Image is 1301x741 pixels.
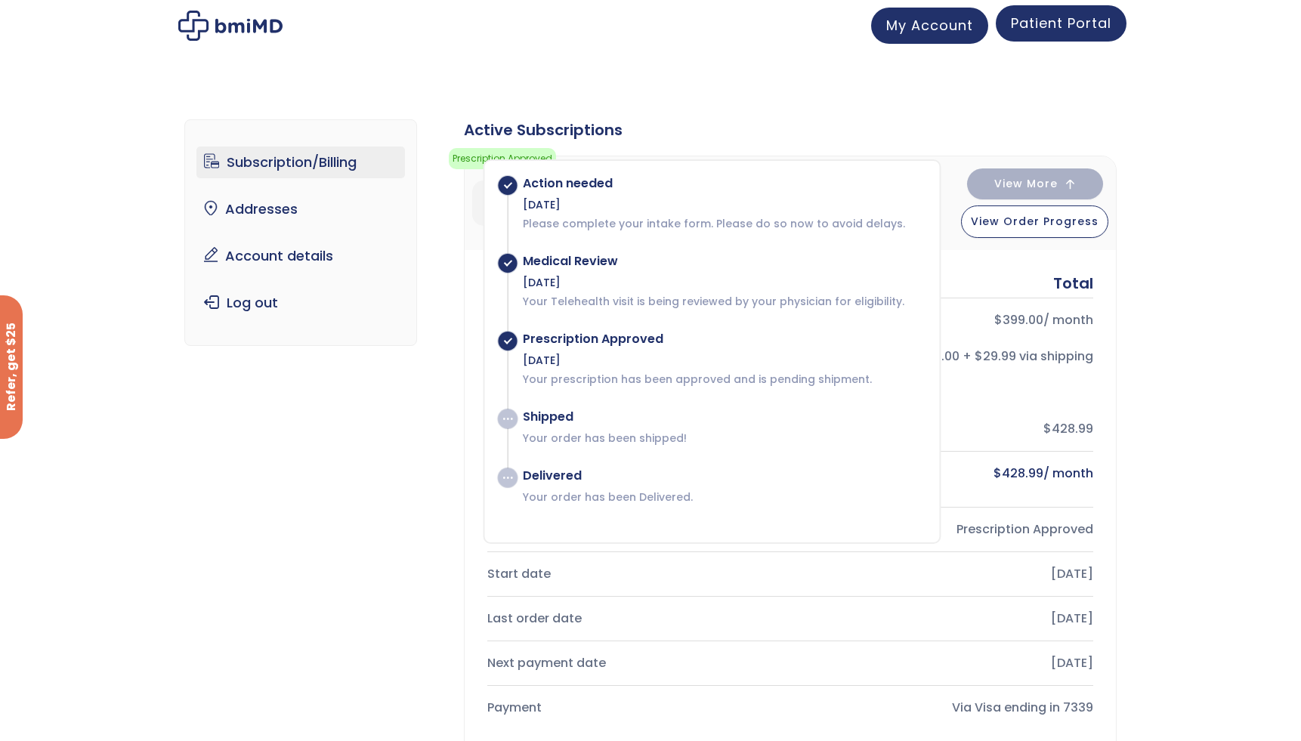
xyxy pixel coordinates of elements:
p: Your order has been Delivered. [523,489,924,505]
a: Patient Portal [996,5,1126,42]
div: Shipped [523,409,924,425]
span: Prescription Approved [449,148,556,169]
div: Active Subscriptions [464,119,1117,140]
span: View More [994,179,1058,189]
button: View Order Progress [961,205,1108,238]
span: $ [994,311,1003,329]
div: Delivered [523,468,924,483]
a: Addresses [196,193,406,225]
div: Via Visa ending in 7339 [802,697,1093,718]
p: Please complete your intake form. Please do so now to avoid delays. [523,216,924,231]
a: Account details [196,240,406,272]
p: Your prescription has been approved and is pending shipment. [523,372,924,387]
span: View Order Progress [971,214,1099,229]
div: / month [802,310,1093,331]
div: [DATE] [802,653,1093,674]
div: [DATE] [802,563,1093,585]
span: Patient Portal [1011,14,1111,32]
div: Total [1053,273,1093,294]
button: View More [967,168,1103,199]
a: Subscription/Billing [196,147,406,178]
span: My Account [886,16,973,35]
bdi: 399.00 [994,311,1043,329]
img: GLP-1 Monthly Treatment Plan [472,181,518,226]
div: Payment [487,697,778,718]
div: [DATE] [523,197,924,212]
div: Next payment date [487,653,778,674]
div: $399.00 + $29.99 via shipping [802,346,1093,367]
div: [DATE] [802,608,1093,629]
div: [DATE] [523,353,924,368]
div: Prescription Approved [523,332,924,347]
bdi: 428.99 [994,465,1043,482]
img: My account [178,11,283,41]
div: Action needed [523,176,924,191]
div: [DATE] [523,275,924,290]
div: Medical Review [523,254,924,269]
nav: Account pages [184,119,418,346]
div: Prescription Approved [802,519,1093,540]
p: Your Telehealth visit is being reviewed by your physician for eligibility. [523,294,924,309]
a: Log out [196,287,406,319]
div: / month [802,463,1093,484]
div: Last order date [487,608,778,629]
div: $428.99 [802,418,1093,440]
p: Your order has been shipped! [523,431,924,446]
a: My Account [871,8,988,44]
span: $ [994,465,1002,482]
div: Start date [487,563,778,585]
